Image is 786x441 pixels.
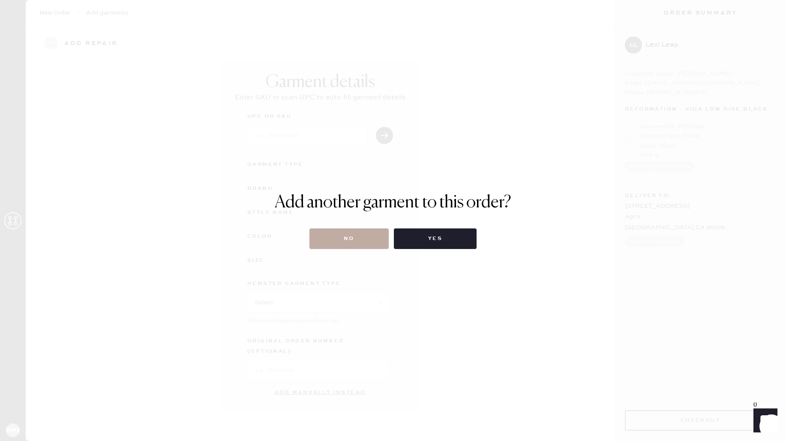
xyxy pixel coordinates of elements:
[745,402,782,439] iframe: Front Chat
[275,192,511,213] h1: Add another garment to this order?
[394,228,477,249] button: Yes
[309,228,389,249] button: No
